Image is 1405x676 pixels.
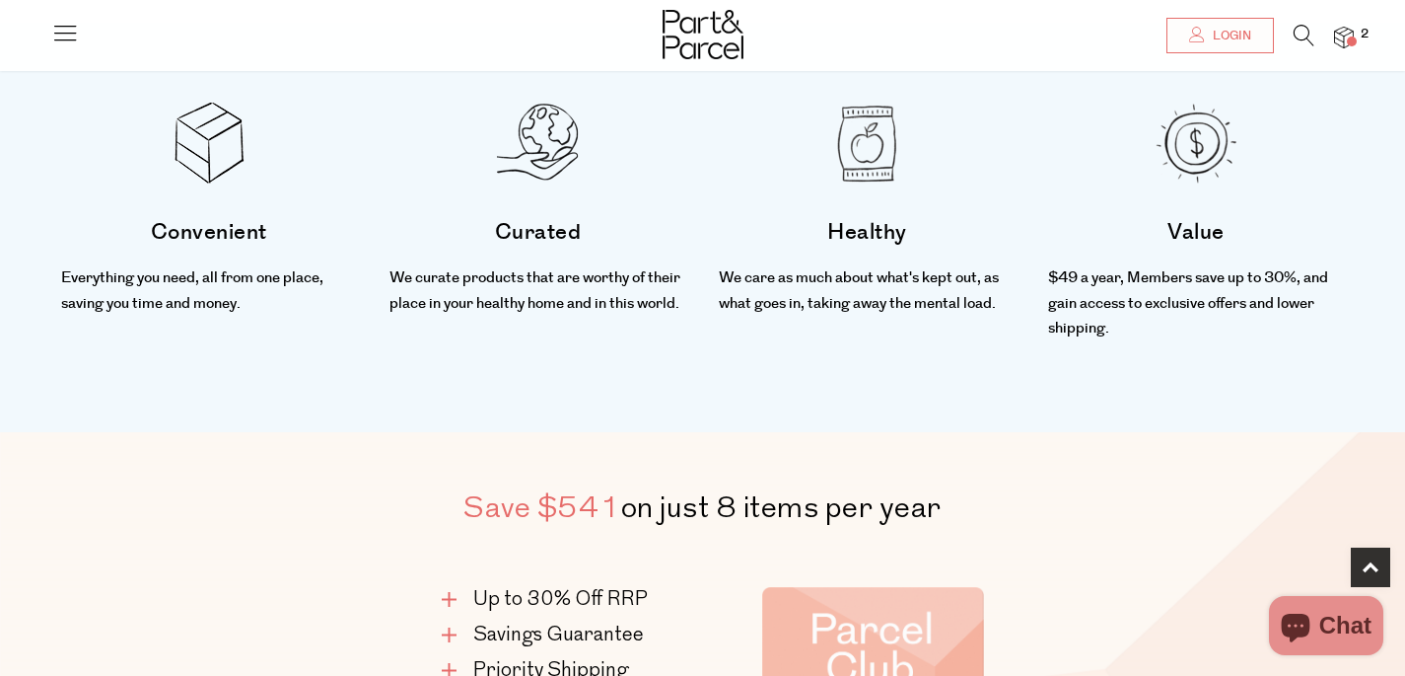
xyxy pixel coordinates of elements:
p: We care as much about what's kept out, as what goes in, taking away the mental load. [719,265,1015,316]
inbox-online-store-chat: Shopify online store chat [1263,596,1389,660]
p: Everything you need, all from one place, saving you time and money. [61,265,357,316]
img: part&parcel icon [497,102,580,185]
img: part&parcel icon [168,102,250,185]
span: 2 [1356,26,1373,43]
h4: Curated [389,214,685,251]
h4: Value [1048,214,1344,251]
a: Login [1166,18,1274,53]
p: We curate products that are worthy of their place in your healthy home and in this world. [389,265,685,316]
li: Savings Guarantee [442,622,693,649]
img: Part&Parcel [663,10,743,59]
h4: Convenient [61,214,357,251]
li: Up to 30% Off RRP [442,586,693,614]
h2: on just 8 items per year [363,484,1043,533]
span: Save $541 [463,488,621,528]
h4: Healthy [719,214,1015,251]
a: 2 [1334,27,1354,47]
span: Login [1208,28,1251,44]
img: part&parcel icon [1155,102,1237,185]
img: part&parcel icon [825,102,908,185]
p: $49 a year, Members save up to 30%, and gain access to exclusive offers and lower shipping. [1048,265,1344,341]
